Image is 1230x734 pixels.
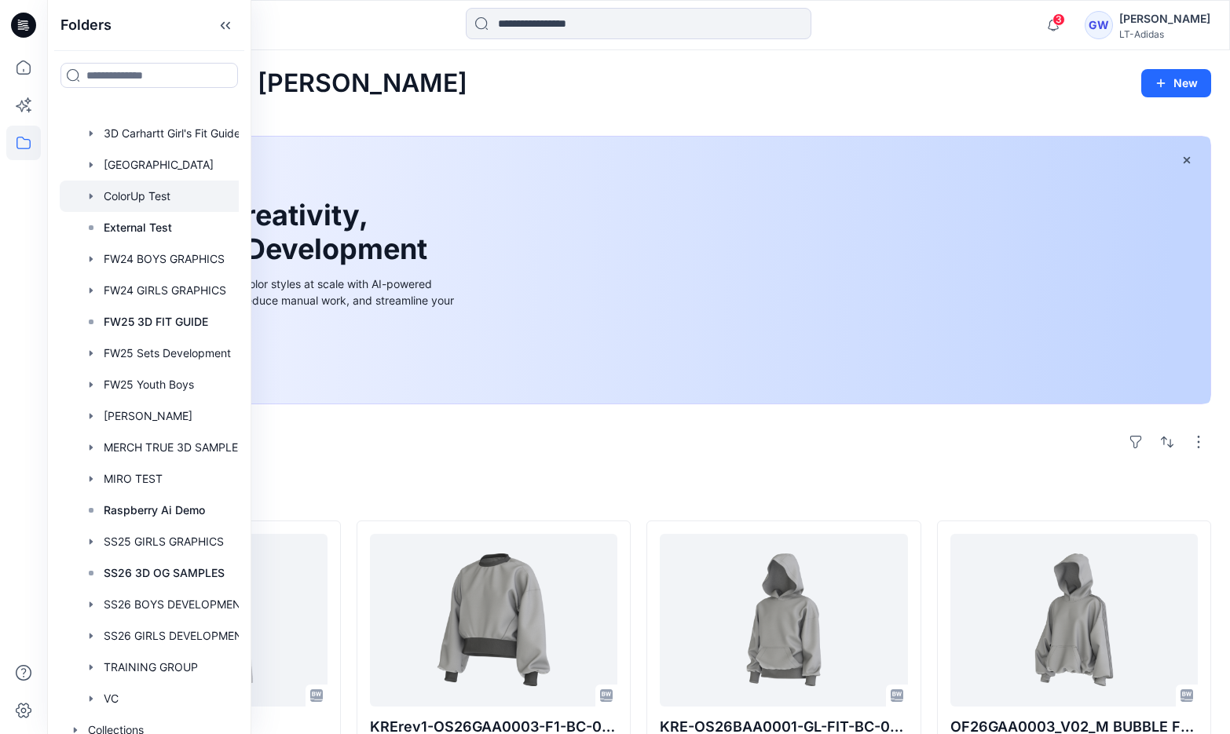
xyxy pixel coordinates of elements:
p: External Test [104,218,172,237]
div: [PERSON_NAME] [1119,9,1210,28]
a: Discover more [104,344,458,375]
h4: Styles [66,486,1211,505]
p: FW25 3D FIT GUIDE [104,312,208,331]
p: SS26 3D OG SAMPLES [104,564,225,582]
span: 3 [1052,13,1065,26]
button: New [1141,69,1211,97]
h1: Unleash Creativity, Speed Up Development [104,199,434,266]
div: Explore ideas faster and recolor styles at scale with AI-powered tools that boost creativity, red... [104,276,458,325]
h2: Welcome back, [PERSON_NAME] [66,69,467,98]
a: OF26GAA0003_V02_M BUBBLE FLC HOODIE NOT APPVD [950,534,1199,707]
a: KRE-OS26BAA0001-GL-FIT-BC-01-03-25 [660,534,908,707]
p: Raspberry Ai Demo [104,501,205,520]
a: KRErev1-OS26GAA0003-F1-BC-01-07-25 ADIDAS ISM [370,534,618,707]
div: GW [1085,11,1113,39]
div: LT-Adidas [1119,28,1210,40]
